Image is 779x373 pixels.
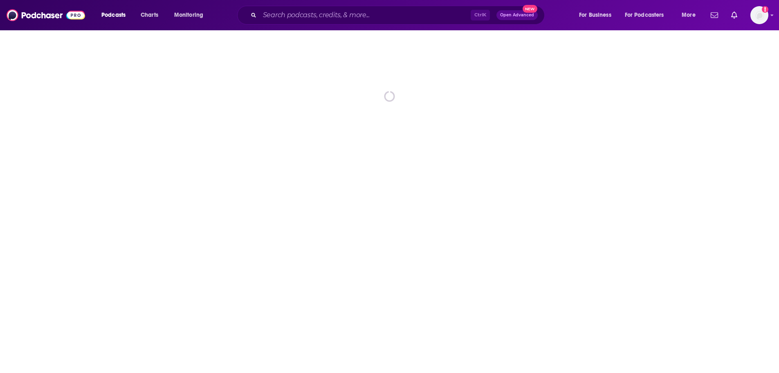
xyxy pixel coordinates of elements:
a: Charts [135,9,163,22]
button: open menu [573,9,622,22]
img: User Profile [750,6,768,24]
input: Search podcasts, credits, & more... [260,9,471,22]
a: Show notifications dropdown [728,8,741,22]
span: Podcasts [101,9,126,21]
button: open menu [676,9,706,22]
div: Search podcasts, credits, & more... [245,6,552,25]
span: Logged in as megcassidy [750,6,768,24]
span: Ctrl K [471,10,490,20]
button: open menu [168,9,214,22]
span: For Business [579,9,611,21]
img: Podchaser - Follow, Share and Rate Podcasts [7,7,85,23]
a: Show notifications dropdown [707,8,721,22]
span: New [523,5,537,13]
button: Show profile menu [750,6,768,24]
svg: Add a profile image [762,6,768,13]
span: Charts [141,9,158,21]
span: Monitoring [174,9,203,21]
button: open menu [96,9,136,22]
span: For Podcasters [625,9,664,21]
span: More [682,9,696,21]
button: open menu [620,9,676,22]
span: Open Advanced [500,13,534,17]
button: Open AdvancedNew [496,10,538,20]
